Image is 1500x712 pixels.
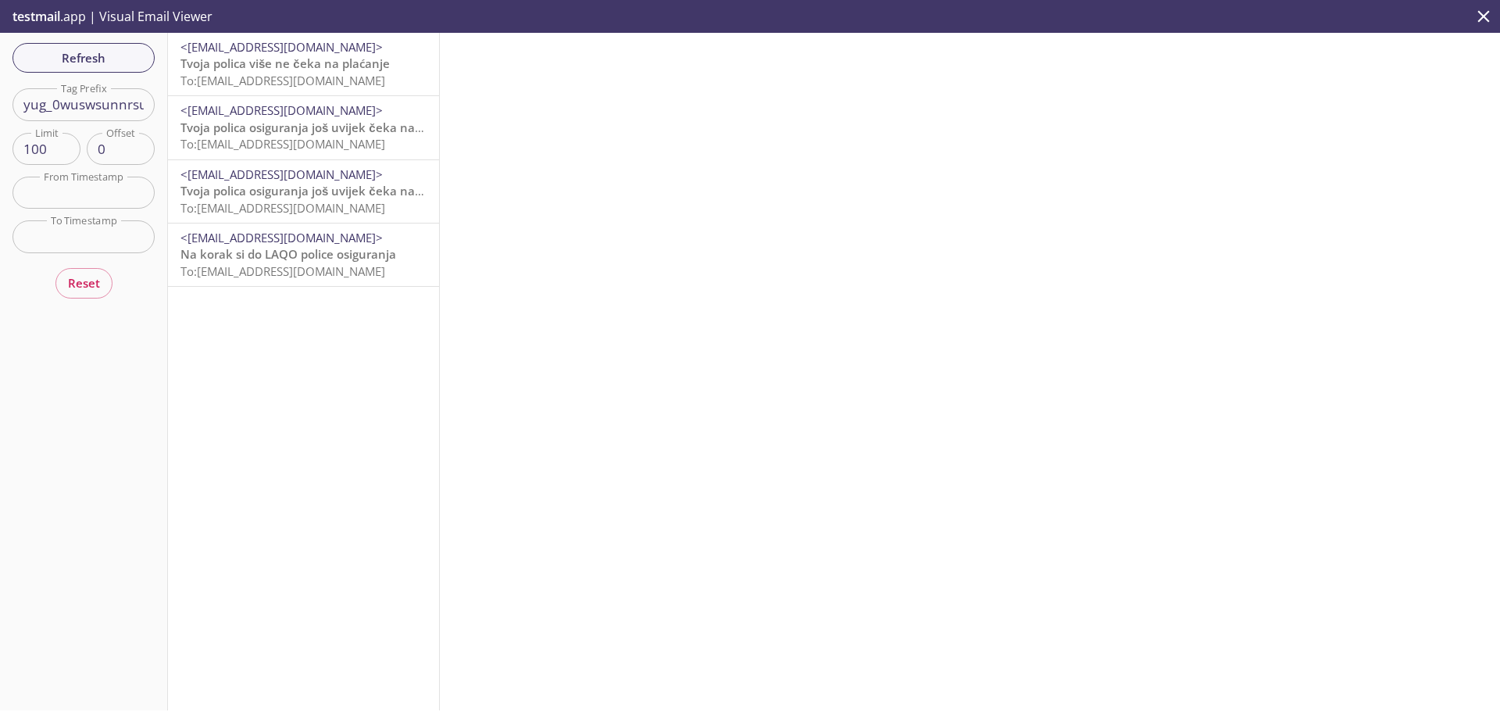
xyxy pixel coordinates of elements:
[180,102,383,118] span: <[EMAIL_ADDRESS][DOMAIN_NAME]>
[180,200,385,216] span: To: [EMAIL_ADDRESS][DOMAIN_NAME]
[68,273,100,293] span: Reset
[168,33,439,95] div: <[EMAIL_ADDRESS][DOMAIN_NAME]>Tvoja polica više ne čeka na plaćanjeTo:[EMAIL_ADDRESS][DOMAIN_NAME]
[180,246,396,262] span: Na korak si do LAQO police osiguranja
[180,166,383,182] span: <[EMAIL_ADDRESS][DOMAIN_NAME]>
[55,268,112,298] button: Reset
[25,48,142,68] span: Refresh
[180,183,466,199] span: Tvoja polica osiguranja još uvijek čeka na plaćanje
[168,224,439,286] div: <[EMAIL_ADDRESS][DOMAIN_NAME]>Na korak si do LAQO police osiguranjaTo:[EMAIL_ADDRESS][DOMAIN_NAME]
[180,55,390,71] span: Tvoja polica više ne čeka na plaćanje
[180,73,385,88] span: To: [EMAIL_ADDRESS][DOMAIN_NAME]
[180,136,385,152] span: To: [EMAIL_ADDRESS][DOMAIN_NAME]
[180,120,466,135] span: Tvoja polica osiguranja još uvijek čeka na plaćanje
[12,8,60,25] span: testmail
[180,39,383,55] span: <[EMAIL_ADDRESS][DOMAIN_NAME]>
[168,96,439,159] div: <[EMAIL_ADDRESS][DOMAIN_NAME]>Tvoja polica osiguranja još uvijek čeka na plaćanjeTo:[EMAIL_ADDRES...
[168,160,439,223] div: <[EMAIL_ADDRESS][DOMAIN_NAME]>Tvoja polica osiguranja još uvijek čeka na plaćanjeTo:[EMAIL_ADDRES...
[180,230,383,245] span: <[EMAIL_ADDRESS][DOMAIN_NAME]>
[180,263,385,279] span: To: [EMAIL_ADDRESS][DOMAIN_NAME]
[168,33,439,287] nav: emails
[12,43,155,73] button: Refresh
